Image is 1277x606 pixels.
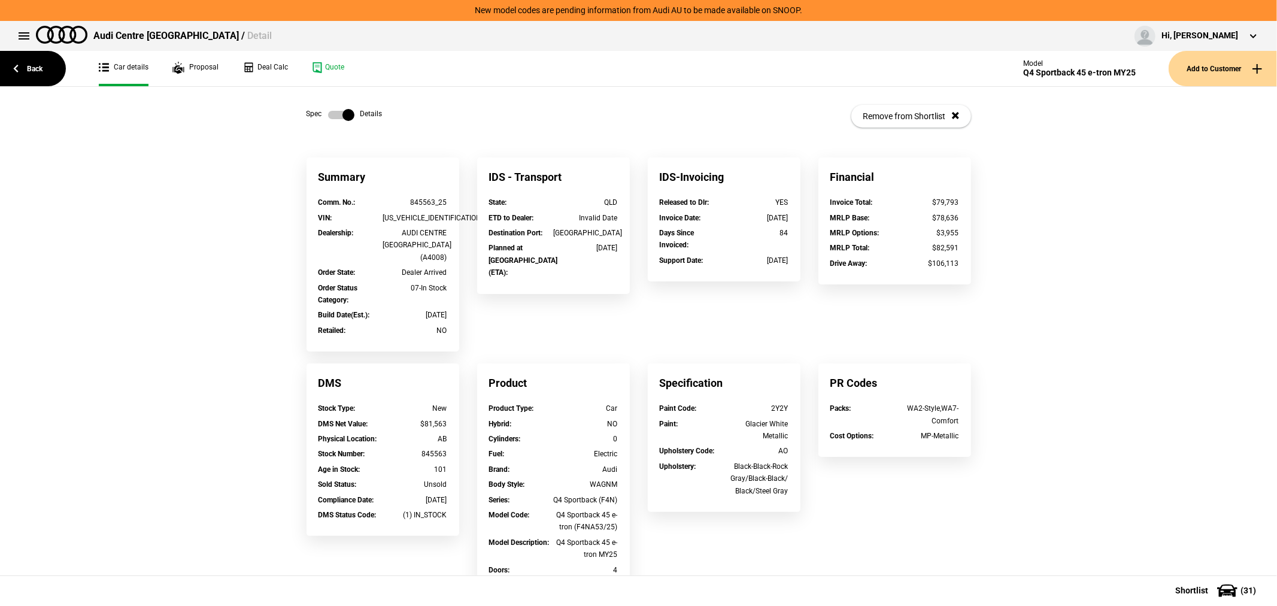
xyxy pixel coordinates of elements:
strong: Destination Port : [489,229,543,237]
strong: Compliance Date : [319,496,374,504]
div: AUDI CENTRE [GEOGRAPHIC_DATA] (A4008) [383,227,447,263]
strong: Paint : [660,420,678,428]
div: QLD [553,196,618,208]
strong: Stock Number : [319,450,365,458]
strong: Cylinders : [489,435,521,443]
div: $82,591 [894,242,959,254]
div: 84 [724,227,788,239]
strong: Dealership : [319,229,354,237]
div: 07-In Stock [383,282,447,294]
strong: Doors : [489,566,510,574]
img: audi.png [36,26,87,44]
strong: Invoice Total : [830,198,873,207]
strong: VIN : [319,214,332,222]
div: IDS-Invoicing [648,157,800,196]
strong: ETD to Dealer : [489,214,534,222]
strong: Cost Options : [830,432,874,440]
div: Glacier White Metallic [724,418,788,443]
a: Deal Calc [242,51,288,86]
strong: State : [489,198,507,207]
div: DMS [307,363,459,402]
div: AO [724,445,788,457]
strong: Model Description : [489,538,550,547]
strong: Brand : [489,465,510,474]
span: Shortlist [1175,586,1208,595]
div: Q4 Sportback (F4N) [553,494,618,506]
div: MP-Metallic [894,430,959,442]
a: Car details [99,51,148,86]
div: [US_VEHICLE_IDENTIFICATION_NUMBER] [383,212,447,224]
div: $106,113 [894,257,959,269]
div: Hi, [PERSON_NAME] [1161,30,1238,42]
div: Dealer Arrived [383,266,447,278]
button: Shortlist(31) [1157,575,1277,605]
div: Invalid Date [553,212,618,224]
div: Q4 Sportback 45 e-tron (F4NA53/25) [553,509,618,534]
strong: Stock Type : [319,404,356,413]
div: 0 [553,433,618,445]
strong: Retailed : [319,326,346,335]
strong: Comm. No. : [319,198,356,207]
strong: Upholstery : [660,462,696,471]
span: ( 31 ) [1240,586,1256,595]
strong: Drive Away : [830,259,867,268]
a: Proposal [172,51,219,86]
div: [DATE] [724,212,788,224]
strong: DMS Net Value : [319,420,368,428]
div: Spec Details [307,109,383,121]
strong: Product Type : [489,404,534,413]
strong: Age in Stock : [319,465,360,474]
div: (1) IN_STOCK [383,509,447,521]
div: New [383,402,447,414]
strong: Series : [489,496,510,504]
div: 4 [553,564,618,576]
div: $78,636 [894,212,959,224]
div: Model [1023,59,1136,68]
strong: Order State : [319,268,356,277]
div: Q4 Sportback 45 e-tron MY25 [553,537,618,561]
strong: Hybrid : [489,420,512,428]
strong: MRLP Base : [830,214,870,222]
div: WA2-Style,WA7-Comfort [894,402,959,427]
div: Car [553,402,618,414]
div: 101 [383,463,447,475]
strong: Released to Dlr : [660,198,709,207]
div: 845563 [383,448,447,460]
div: Audi Centre [GEOGRAPHIC_DATA] / [93,29,272,43]
button: Remove from Shortlist [851,105,971,128]
a: Quote [312,51,344,86]
div: Unsold [383,478,447,490]
div: IDS - Transport [477,157,630,196]
strong: Invoice Date : [660,214,701,222]
div: Black-Black-Rock Gray/Black-Black/ Black/Steel Gray [724,460,788,497]
div: 845563_25 [383,196,447,208]
strong: Physical Location : [319,435,377,443]
strong: Build Date(Est.) : [319,311,370,319]
div: Financial [818,157,971,196]
strong: MRLP Options : [830,229,879,237]
div: $81,563 [383,418,447,430]
strong: Packs : [830,404,851,413]
strong: Planned at [GEOGRAPHIC_DATA] (ETA) : [489,244,558,277]
div: [DATE] [383,494,447,506]
button: Add to Customer [1169,51,1277,86]
div: Product [477,363,630,402]
div: 2Y2Y [724,402,788,414]
strong: Fuel : [489,450,505,458]
div: [DATE] [383,309,447,321]
strong: Model Code : [489,511,530,519]
div: [DATE] [724,254,788,266]
strong: Days Since Invoiced : [660,229,694,249]
div: PR Codes [818,363,971,402]
div: Audi [553,463,618,475]
div: Electric [553,448,618,460]
div: Summary [307,157,459,196]
strong: DMS Status Code : [319,511,377,519]
div: [DATE] [553,242,618,254]
div: NO [383,325,447,337]
strong: MRLP Total : [830,244,870,252]
strong: Order Status Category : [319,284,358,304]
div: $79,793 [894,196,959,208]
div: Q4 Sportback 45 e-tron MY25 [1023,68,1136,78]
strong: Body Style : [489,480,525,489]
